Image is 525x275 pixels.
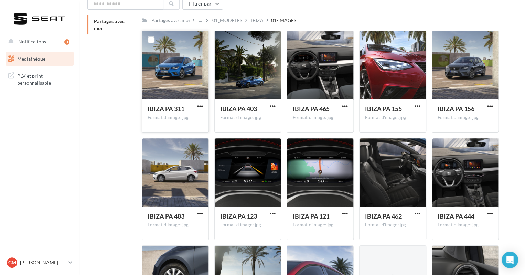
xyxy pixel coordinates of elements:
[220,212,257,220] span: IBIZA PA 123
[148,212,184,220] span: IBIZA PA 483
[365,105,402,113] span: IBIZA PA 155
[271,17,296,24] div: 01-IMAGES
[18,39,46,44] span: Notifications
[17,71,71,86] span: PLV et print personnalisable
[8,259,16,266] span: GM
[148,222,203,228] div: Format d'image: jpg
[151,17,190,24] div: Partagés avec moi
[438,115,493,121] div: Format d'image: jpg
[64,39,69,45] div: 3
[20,259,66,266] p: [PERSON_NAME]
[365,115,420,121] div: Format d'image: jpg
[292,212,329,220] span: IBIZA PA 121
[220,105,257,113] span: IBIZA PA 403
[365,222,420,228] div: Format d'image: jpg
[148,115,203,121] div: Format d'image: jpg
[438,222,493,228] div: Format d'image: jpg
[365,212,402,220] span: IBIZA PA 462
[292,115,348,121] div: Format d'image: jpg
[6,256,74,269] a: GM [PERSON_NAME]
[220,115,276,121] div: Format d'image: jpg
[4,68,75,89] a: PLV et print personnalisable
[4,52,75,66] a: Médiathèque
[197,15,203,25] div: ...
[94,18,125,31] span: Partagés avec moi
[148,105,184,113] span: IBIZA PA 311
[438,212,474,220] span: IBIZA PA 444
[17,56,45,62] span: Médiathèque
[212,17,242,24] div: 01_MODELES
[220,222,276,228] div: Format d'image: jpg
[4,34,72,49] button: Notifications 3
[502,252,518,268] div: Open Intercom Messenger
[438,105,474,113] span: IBIZA PA 156
[292,222,348,228] div: Format d'image: jpg
[292,105,329,113] span: IBIZA PA 465
[251,17,264,24] div: IBIZA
